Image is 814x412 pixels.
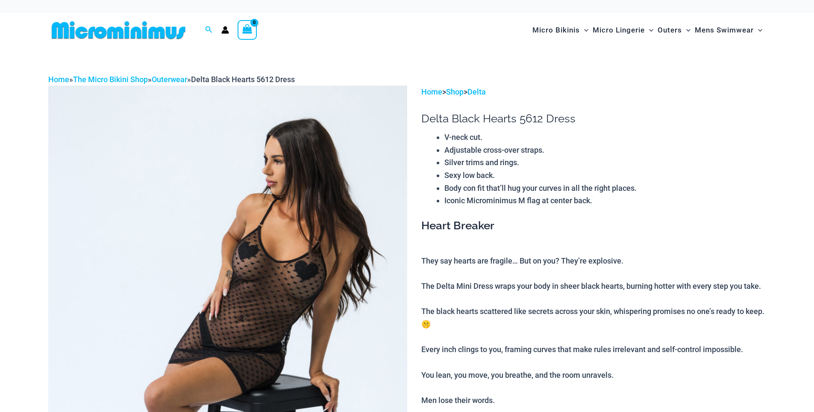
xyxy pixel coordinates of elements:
[238,20,257,40] a: View Shopping Cart, empty
[221,26,229,34] a: Account icon link
[591,17,655,43] a: Micro LingerieMenu ToggleMenu Toggle
[421,86,766,98] p: > >
[658,19,682,41] span: Outers
[48,75,295,84] span: » » »
[152,75,187,84] a: Outerwear
[444,182,766,195] li: Body con fit that’ll hug your curves in all the right places.
[191,75,295,84] span: Delta Black Hearts 5612 Dress
[205,25,213,36] a: Search icon link
[645,19,653,41] span: Menu Toggle
[467,87,486,96] a: Delta
[754,19,762,41] span: Menu Toggle
[73,75,148,84] a: The Micro Bikini Shop
[655,17,693,43] a: OutersMenu ToggleMenu Toggle
[444,169,766,182] li: Sexy low back.
[48,21,189,40] img: MM SHOP LOGO FLAT
[444,194,766,207] li: Iconic Microminimus M flag at center back.
[421,87,442,96] a: Home
[530,17,591,43] a: Micro BikinisMenu ToggleMenu Toggle
[682,19,691,41] span: Menu Toggle
[421,112,766,125] h1: Delta Black Hearts 5612 Dress
[532,19,580,41] span: Micro Bikinis
[593,19,645,41] span: Micro Lingerie
[529,16,766,44] nav: Site Navigation
[695,19,754,41] span: Mens Swimwear
[444,156,766,169] li: Silver trims and rings.
[693,17,764,43] a: Mens SwimwearMenu ToggleMenu Toggle
[444,144,766,157] li: Adjustable cross-over straps.
[48,75,69,84] a: Home
[580,19,588,41] span: Menu Toggle
[444,131,766,144] li: V-neck cut.
[446,87,464,96] a: Shop
[421,219,766,233] h3: Heart Breaker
